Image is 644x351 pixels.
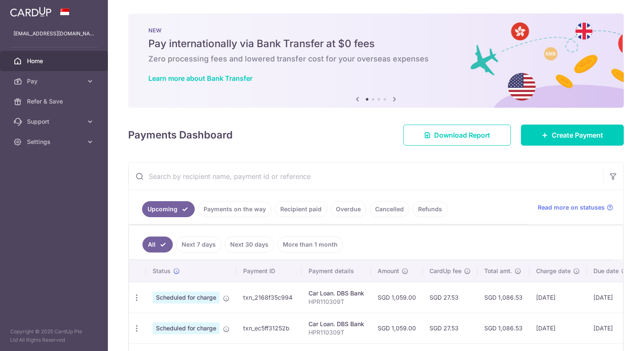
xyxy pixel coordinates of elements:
th: Payment details [302,260,371,282]
td: SGD 1,059.00 [371,282,423,313]
a: More than 1 month [277,237,343,253]
p: HPR110309T [309,328,364,337]
a: Cancelled [370,201,409,217]
span: Status [153,267,171,275]
a: All [142,237,173,253]
a: Read more on statuses [538,203,613,212]
h6: Zero processing fees and lowered transfer cost for your overseas expenses [148,54,604,64]
a: Download Report [403,125,511,146]
span: Due date [593,267,619,275]
td: [DATE] [587,282,635,313]
img: CardUp [10,7,51,17]
span: Scheduled for charge [153,322,220,334]
a: Payments on the way [198,201,271,217]
h4: Payments Dashboard [128,128,233,143]
a: Learn more about Bank Transfer [148,74,252,82]
td: SGD 1,086.53 [478,282,529,313]
span: Total amt. [484,267,512,275]
p: NEW [148,27,604,34]
span: Refer & Save [27,97,83,106]
a: Refunds [413,201,448,217]
a: Overdue [330,201,366,217]
span: Charge date [536,267,571,275]
img: Bank transfer banner [128,13,624,108]
a: Create Payment [521,125,624,146]
p: [EMAIL_ADDRESS][DOMAIN_NAME] [13,29,94,38]
span: Home [27,57,83,65]
td: SGD 27.53 [423,313,478,343]
th: Payment ID [236,260,302,282]
a: Next 30 days [225,237,274,253]
span: Download Report [434,130,490,140]
p: HPR110309T [309,298,364,306]
span: Read more on statuses [538,203,605,212]
td: txn_2168f35c994 [236,282,302,313]
span: CardUp fee [429,267,462,275]
span: Scheduled for charge [153,292,220,303]
span: Pay [27,77,83,85]
td: txn_ec5ff31252b [236,313,302,343]
input: Search by recipient name, payment id or reference [129,163,603,190]
span: Settings [27,138,83,146]
td: SGD 27.53 [423,282,478,313]
td: SGD 1,086.53 [478,313,529,343]
div: Car Loan. DBS Bank [309,320,364,328]
a: Upcoming [142,201,195,217]
div: Car Loan. DBS Bank [309,289,364,298]
h5: Pay internationally via Bank Transfer at $0 fees [148,37,604,51]
a: Next 7 days [176,237,221,253]
a: Recipient paid [275,201,327,217]
td: [DATE] [529,313,587,343]
span: Support [27,117,83,126]
td: SGD 1,059.00 [371,313,423,343]
span: Amount [378,267,399,275]
td: [DATE] [529,282,587,313]
span: Create Payment [552,130,603,140]
td: [DATE] [587,313,635,343]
